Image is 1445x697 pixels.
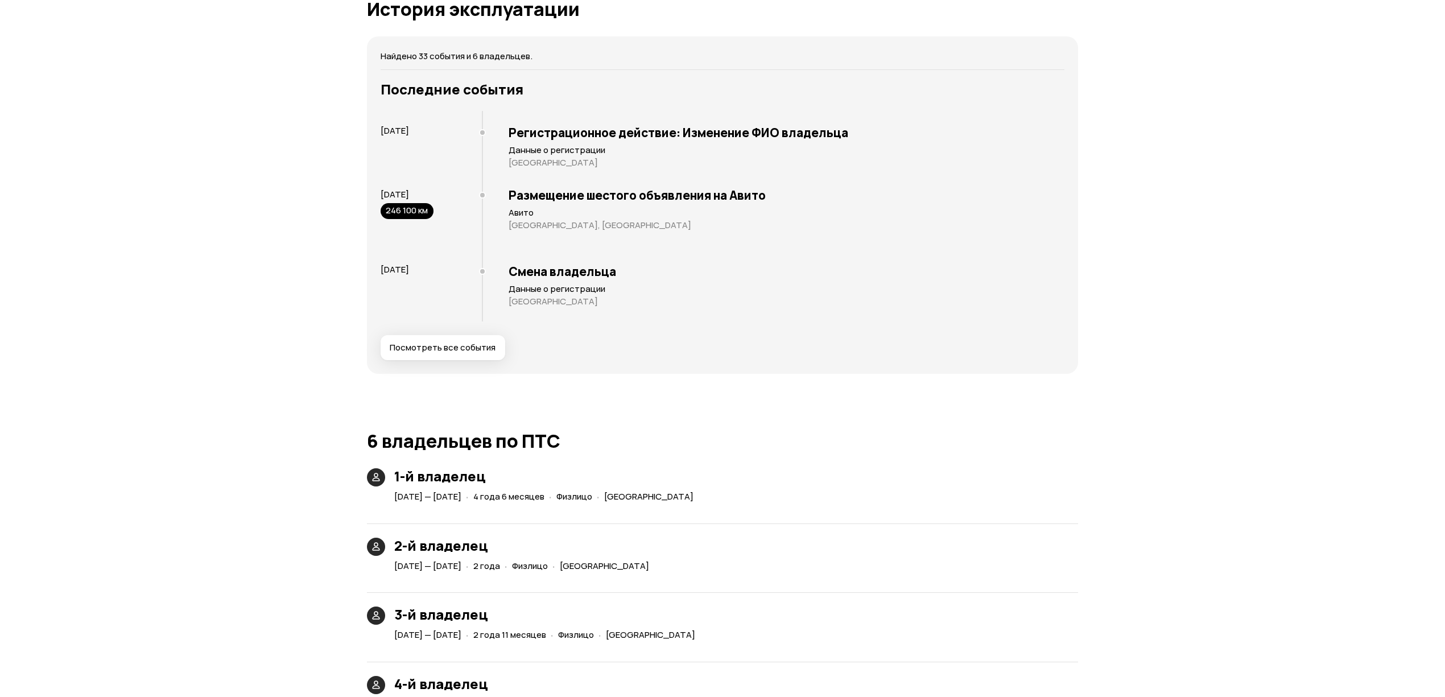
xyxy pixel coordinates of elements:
[394,468,698,484] h3: 1-й владелец
[505,556,507,575] span: ·
[394,538,654,554] h3: 2-й владелец
[606,629,695,641] span: [GEOGRAPHIC_DATA]
[604,490,693,502] span: [GEOGRAPHIC_DATA]
[381,203,433,219] div: 246 100 км
[509,296,1064,307] p: [GEOGRAPHIC_DATA]
[509,188,1064,203] h3: Размещение шестого объявления на Авито
[552,556,555,575] span: ·
[466,625,469,644] span: ·
[394,607,700,622] h3: 3-й владелец
[394,629,461,641] span: [DATE] — [DATE]
[381,188,409,200] span: [DATE]
[381,125,409,137] span: [DATE]
[597,487,600,506] span: ·
[381,50,1064,63] p: Найдено 33 события и 6 владельцев.
[466,487,469,506] span: ·
[551,625,554,644] span: ·
[473,560,500,572] span: 2 года
[473,490,544,502] span: 4 года 6 месяцев
[390,342,496,353] span: Посмотреть все события
[509,283,1064,295] p: Данные о регистрации
[549,487,552,506] span: ·
[509,145,1064,156] p: Данные о регистрации
[509,264,1064,279] h3: Смена владельца
[560,560,649,572] span: [GEOGRAPHIC_DATA]
[598,625,601,644] span: ·
[509,157,1064,168] p: [GEOGRAPHIC_DATA]
[509,125,1064,140] h3: Регистрационное действие: Изменение ФИО владельца
[466,556,469,575] span: ·
[558,629,594,641] span: Физлицо
[473,629,546,641] span: 2 года 11 месяцев
[381,335,505,360] button: Посмотреть все события
[381,263,409,275] span: [DATE]
[512,560,548,572] span: Физлицо
[556,490,592,502] span: Физлицо
[509,220,1064,231] p: [GEOGRAPHIC_DATA], [GEOGRAPHIC_DATA]
[509,207,1064,218] p: Авито
[381,81,1064,97] h3: Последние события
[367,431,1078,451] h1: 6 владельцев по ПТС
[394,676,693,692] h3: 4-й владелец
[394,490,461,502] span: [DATE] — [DATE]
[394,560,461,572] span: [DATE] — [DATE]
